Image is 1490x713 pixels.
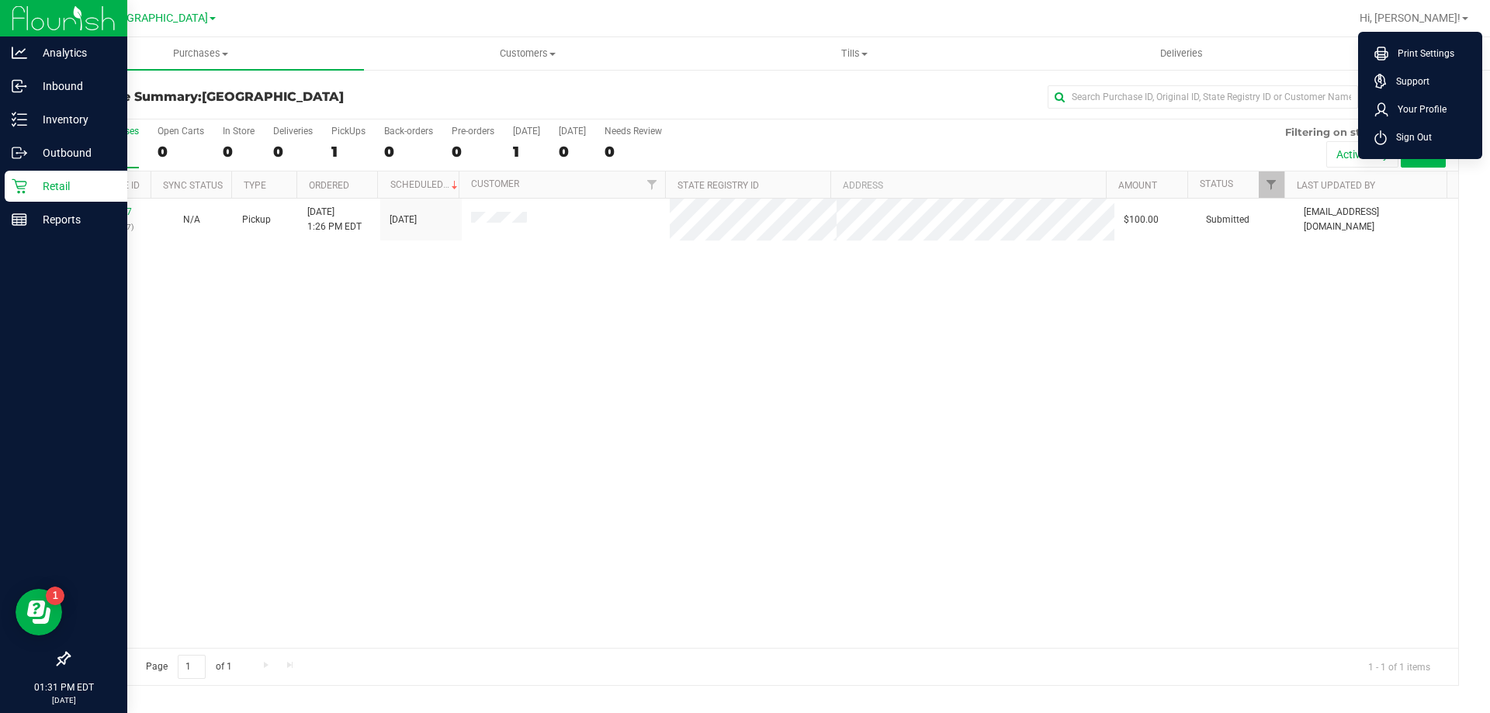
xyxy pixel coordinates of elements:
[12,145,27,161] inline-svg: Outbound
[158,126,204,137] div: Open Carts
[27,77,120,95] p: Inbound
[1304,205,1449,234] span: [EMAIL_ADDRESS][DOMAIN_NAME]
[452,143,494,161] div: 0
[307,205,362,234] span: [DATE] 1:26 PM EDT
[471,178,519,189] a: Customer
[384,126,433,137] div: Back-orders
[677,180,759,191] a: State Registry ID
[27,43,120,62] p: Analytics
[183,213,200,227] button: N/A
[133,655,244,679] span: Page of 1
[88,206,132,217] a: 11994137
[27,144,120,162] p: Outbound
[158,143,204,161] div: 0
[12,45,27,61] inline-svg: Analytics
[12,178,27,194] inline-svg: Retail
[244,180,266,191] a: Type
[384,143,433,161] div: 0
[7,680,120,694] p: 01:31 PM EDT
[452,126,494,137] div: Pre-orders
[1387,130,1432,145] span: Sign Out
[1206,213,1249,227] span: Submitted
[364,37,691,70] a: Customers
[183,214,200,225] span: Not Applicable
[309,180,349,191] a: Ordered
[691,37,1017,70] a: Tills
[559,126,586,137] div: [DATE]
[27,110,120,129] p: Inventory
[16,589,62,635] iframe: Resource center
[178,655,206,679] input: 1
[639,171,665,198] a: Filter
[1048,85,1358,109] input: Search Purchase ID, Original ID, State Registry ID or Customer Name...
[513,143,540,161] div: 1
[223,126,255,137] div: In Store
[331,143,366,161] div: 1
[1200,178,1233,189] a: Status
[1124,213,1159,227] span: $100.00
[1297,180,1375,191] a: Last Updated By
[37,37,364,70] a: Purchases
[223,143,255,161] div: 0
[7,694,120,706] p: [DATE]
[1326,141,1398,168] button: Active only
[1259,171,1284,198] a: Filter
[37,47,364,61] span: Purchases
[27,210,120,229] p: Reports
[691,47,1017,61] span: Tills
[605,143,662,161] div: 0
[1285,126,1386,138] span: Filtering on status:
[1387,74,1429,89] span: Support
[1362,123,1478,151] li: Sign Out
[390,213,417,227] span: [DATE]
[605,126,662,137] div: Needs Review
[830,171,1106,199] th: Address
[513,126,540,137] div: [DATE]
[202,89,344,104] span: [GEOGRAPHIC_DATA]
[1374,74,1472,89] a: Support
[46,587,64,605] iframe: Resource center unread badge
[27,177,120,196] p: Retail
[273,143,313,161] div: 0
[1118,180,1157,191] a: Amount
[1388,102,1447,117] span: Your Profile
[102,12,208,25] span: [GEOGRAPHIC_DATA]
[12,112,27,127] inline-svg: Inventory
[12,78,27,94] inline-svg: Inbound
[68,90,532,104] h3: Purchase Summary:
[365,47,690,61] span: Customers
[12,212,27,227] inline-svg: Reports
[1018,37,1345,70] a: Deliveries
[1360,12,1461,24] span: Hi, [PERSON_NAME]!
[1356,655,1443,678] span: 1 - 1 of 1 items
[163,180,223,191] a: Sync Status
[559,143,586,161] div: 0
[1139,47,1224,61] span: Deliveries
[331,126,366,137] div: PickUps
[273,126,313,137] div: Deliveries
[390,179,461,190] a: Scheduled
[1388,46,1454,61] span: Print Settings
[242,213,271,227] span: Pickup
